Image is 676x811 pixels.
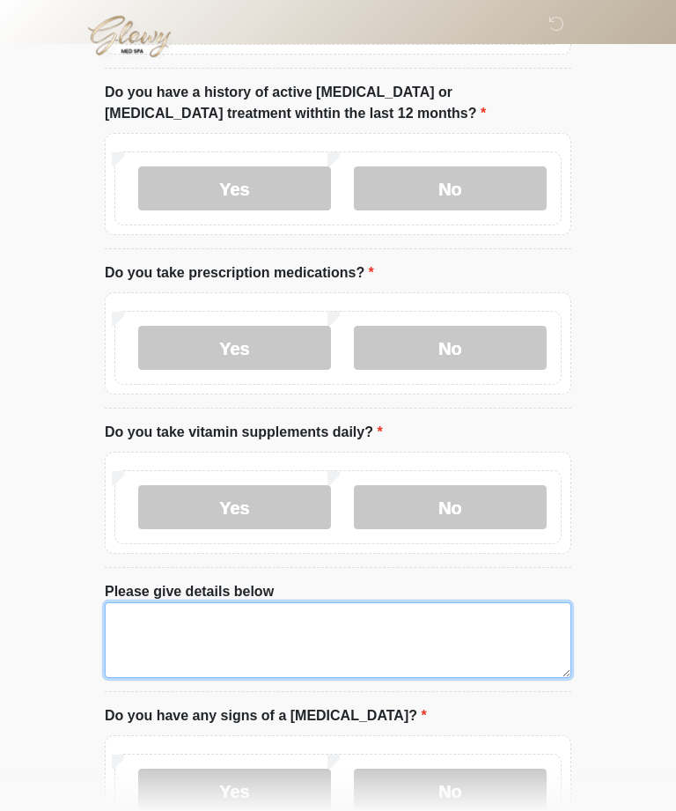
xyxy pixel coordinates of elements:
[87,13,173,59] img: Glowy Med Spa Logo
[138,326,331,370] label: Yes
[105,422,383,443] label: Do you take vitamin supplements daily?
[354,166,547,210] label: No
[138,166,331,210] label: Yes
[105,705,427,726] label: Do you have any signs of a [MEDICAL_DATA]?
[354,485,547,529] label: No
[105,262,374,284] label: Do you take prescription medications?
[105,82,571,124] label: Do you have a history of active [MEDICAL_DATA] or [MEDICAL_DATA] treatment withtin the last 12 mo...
[354,326,547,370] label: No
[105,581,274,602] label: Please give details below
[138,485,331,529] label: Yes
